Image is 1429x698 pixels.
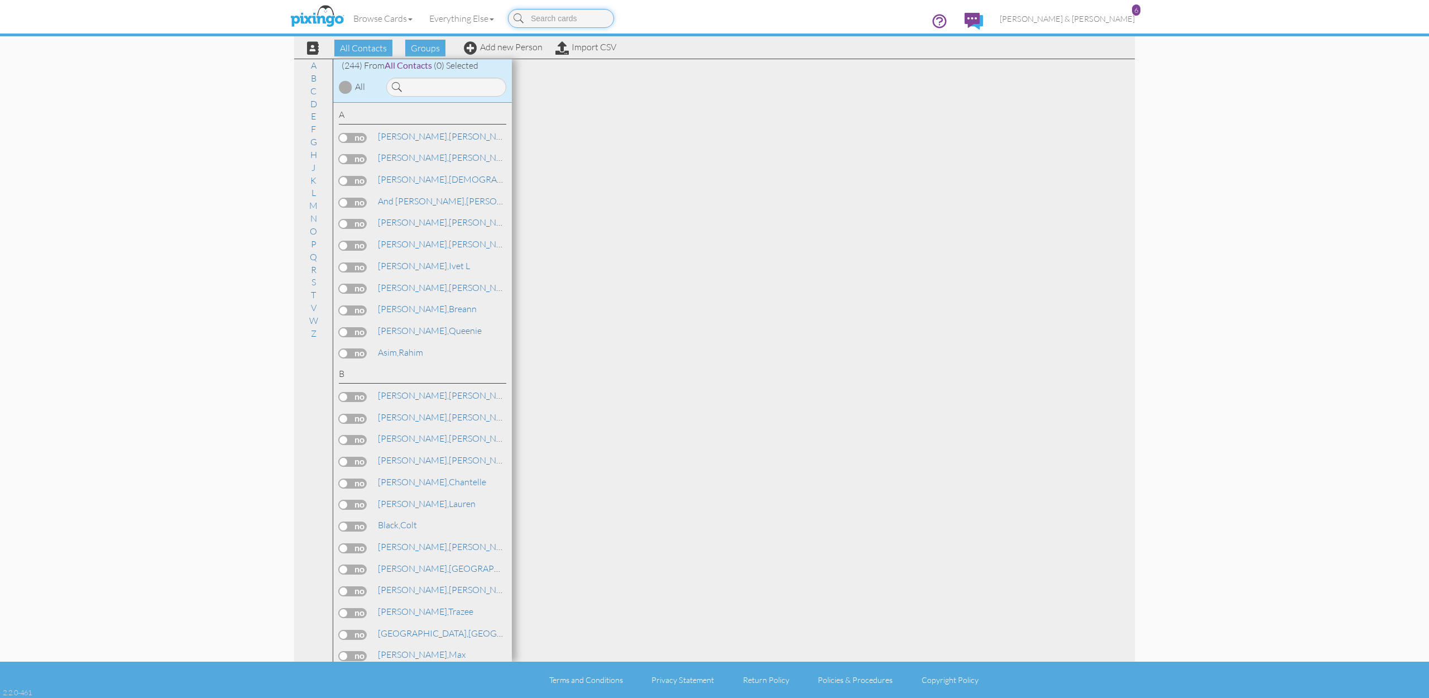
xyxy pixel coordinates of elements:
a: T [305,288,322,302]
span: Asim, [378,347,399,358]
a: A [305,59,322,72]
span: [PERSON_NAME], [378,131,449,142]
span: All Contacts [334,40,392,56]
span: All Contacts [385,60,432,70]
span: [PERSON_NAME], [378,325,449,336]
span: [PERSON_NAME], [378,303,449,314]
a: M [304,199,323,212]
div: A [339,108,506,125]
span: [PERSON_NAME], [378,217,449,228]
a: Copyright Policy [922,675,979,685]
a: Terms and Conditions [549,675,623,685]
a: Lauren [377,497,477,510]
img: pixingo logo [287,3,347,31]
a: [PERSON_NAME] [377,151,519,164]
a: [GEOGRAPHIC_DATA] [377,627,558,640]
span: [PERSON_NAME], [378,260,449,271]
a: L [306,186,322,199]
a: K [305,174,322,187]
a: [PERSON_NAME] [377,453,519,467]
a: P [305,237,322,251]
a: [PERSON_NAME] [377,237,519,251]
a: S [306,275,322,289]
span: [PERSON_NAME], [378,238,449,250]
span: (0) Selected [434,60,478,71]
a: [PERSON_NAME] [377,216,519,229]
span: Groups [405,40,445,56]
a: [PERSON_NAME] [377,432,519,445]
span: [PERSON_NAME], [378,412,449,423]
a: Ivet L [377,259,471,272]
a: [PERSON_NAME] [377,410,519,424]
a: Return Policy [743,675,789,685]
a: J [306,161,321,174]
a: Colt [377,518,418,532]
a: R [305,263,322,276]
span: [PERSON_NAME], [378,455,449,466]
span: [PERSON_NAME], [378,541,449,552]
a: Policies & Procedures [818,675,893,685]
span: [PERSON_NAME], [378,649,449,660]
span: [PERSON_NAME], [378,606,448,617]
span: [PERSON_NAME], [378,152,449,163]
span: [PERSON_NAME], [378,433,449,444]
a: Trazee [377,605,474,618]
span: [PERSON_NAME], [378,282,449,293]
div: 2.2.0-461 [3,687,32,697]
div: B [339,367,506,384]
span: [PERSON_NAME] & [PERSON_NAME] [1000,14,1135,23]
div: (244) From [333,59,512,72]
a: G [305,135,323,149]
a: C [305,84,322,98]
a: F [305,122,322,136]
span: and [PERSON_NAME], [378,195,466,207]
a: [PERSON_NAME] [377,389,519,402]
a: V [305,301,322,314]
a: D [305,97,323,111]
img: comments.svg [965,13,983,30]
a: [GEOGRAPHIC_DATA] [377,562,539,575]
div: All [355,80,365,93]
input: Search cards [508,9,614,28]
a: Breann [377,302,478,315]
a: [PERSON_NAME] [377,583,519,596]
span: [PERSON_NAME], [378,476,449,487]
span: [PERSON_NAME], [378,563,449,574]
a: Z [305,327,322,340]
a: [PERSON_NAME] [377,130,519,143]
a: Browse Cards [345,4,421,32]
a: E [305,109,322,123]
a: Max [377,648,467,661]
span: [PERSON_NAME], [378,390,449,401]
a: [PERSON_NAME] & [PERSON_NAME] 6 [991,4,1143,33]
a: [PERSON_NAME] [377,194,616,208]
iframe: Chat [1428,697,1429,698]
a: Everything Else [421,4,502,32]
a: N [305,212,323,225]
span: [PERSON_NAME], [378,584,449,595]
a: Q [304,250,323,264]
a: [PERSON_NAME] [377,540,519,553]
span: [PERSON_NAME], [378,174,449,185]
span: [PERSON_NAME], [378,498,449,509]
a: Rahim [377,346,424,359]
a: Import CSV [555,41,616,52]
a: H [305,148,323,161]
a: Queenie [377,324,483,337]
div: 6 [1132,4,1140,16]
span: Black, [378,519,400,530]
a: Privacy Statement [651,675,714,685]
a: [PERSON_NAME] [377,281,519,294]
a: B [305,71,322,85]
span: [GEOGRAPHIC_DATA], [378,628,468,639]
a: W [304,314,324,327]
a: Add new Person [464,41,543,52]
a: Chantelle [377,475,487,489]
a: O [304,224,323,238]
a: [DEMOGRAPHIC_DATA] [377,173,547,186]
